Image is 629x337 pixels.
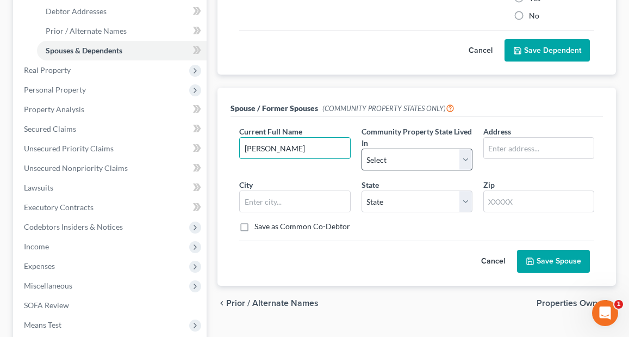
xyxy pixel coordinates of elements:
label: State [362,179,379,191]
label: City [239,179,253,191]
span: Lawsuits [24,183,53,192]
label: Zip [483,179,495,191]
span: Secured Claims [24,124,76,133]
button: Cancel [469,250,517,272]
a: Executory Contracts [15,198,207,217]
span: 1 [614,300,623,309]
span: SOFA Review [24,301,69,310]
span: Community Property State Lived In [362,127,472,148]
a: Property Analysis [15,100,207,119]
a: Lawsuits [15,178,207,198]
span: Current Full Name [239,127,302,136]
label: Address [483,126,511,137]
iframe: Intercom live chat [592,300,618,326]
i: chevron_left [217,299,226,308]
span: Unsecured Priority Claims [24,144,114,153]
a: Prior / Alternate Names [37,21,207,41]
span: (COMMUNITY PROPERTY STATES ONLY) [322,104,454,113]
a: Unsecured Nonpriority Claims [15,158,207,178]
a: SOFA Review [15,296,207,315]
label: Save as Common Co-Debtor [254,221,350,232]
input: Enter city... [240,191,350,212]
span: Income [24,242,49,251]
span: Expenses [24,261,55,271]
span: Properties Owned [537,299,607,308]
span: Executory Contracts [24,203,94,212]
span: Codebtors Insiders & Notices [24,222,123,231]
a: Secured Claims [15,119,207,139]
a: Unsecured Priority Claims [15,139,207,158]
button: chevron_left Prior / Alternate Names [217,299,319,308]
span: Debtor Addresses [46,7,107,16]
i: chevron_right [607,299,616,308]
span: Means Test [24,320,61,329]
input: Enter name... [240,138,350,158]
button: Properties Owned chevron_right [537,299,616,308]
span: Personal Property [24,85,86,94]
span: Prior / Alternate Names [226,299,319,308]
button: Save Dependent [505,39,590,62]
span: Miscellaneous [24,281,72,290]
span: Property Analysis [24,105,84,114]
span: Real Property [24,65,71,75]
button: Cancel [457,40,505,62]
span: Spouse / Former Spouses [231,103,318,113]
a: Spouses & Dependents [37,41,207,60]
input: Enter address... [484,138,594,158]
span: Prior / Alternate Names [46,26,127,35]
a: Debtor Addresses [37,2,207,21]
span: Unsecured Nonpriority Claims [24,163,128,173]
span: Spouses & Dependents [46,46,122,55]
label: No [529,10,539,21]
input: XXXXX [483,191,594,212]
button: Save Spouse [517,250,590,273]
